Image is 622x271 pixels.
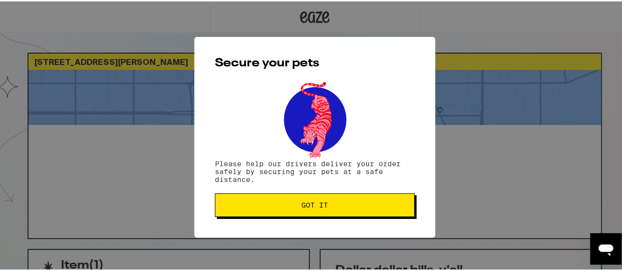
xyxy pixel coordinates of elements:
[301,200,328,207] span: Got it
[590,232,622,263] iframe: Button to launch messaging window
[274,78,355,158] img: pets
[215,56,415,68] h2: Secure your pets
[215,192,415,215] button: Got it
[215,158,415,182] p: Please help our drivers deliver your order safely by securing your pets at a safe distance.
